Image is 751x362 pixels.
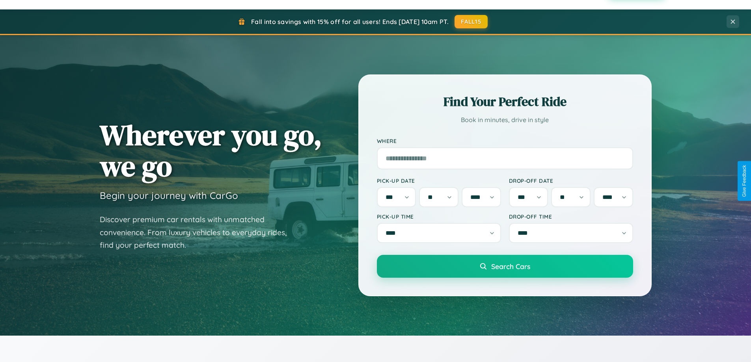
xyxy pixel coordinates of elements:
[377,137,633,144] label: Where
[377,213,501,220] label: Pick-up Time
[509,177,633,184] label: Drop-off Date
[377,255,633,278] button: Search Cars
[491,262,530,271] span: Search Cars
[509,213,633,220] label: Drop-off Time
[377,114,633,126] p: Book in minutes, drive in style
[100,213,297,252] p: Discover premium car rentals with unmatched convenience. From luxury vehicles to everyday rides, ...
[100,189,238,201] h3: Begin your journey with CarGo
[100,119,322,182] h1: Wherever you go, we go
[251,18,449,26] span: Fall into savings with 15% off for all users! Ends [DATE] 10am PT.
[455,15,488,28] button: FALL15
[742,165,747,197] div: Give Feedback
[377,177,501,184] label: Pick-up Date
[377,93,633,110] h2: Find Your Perfect Ride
